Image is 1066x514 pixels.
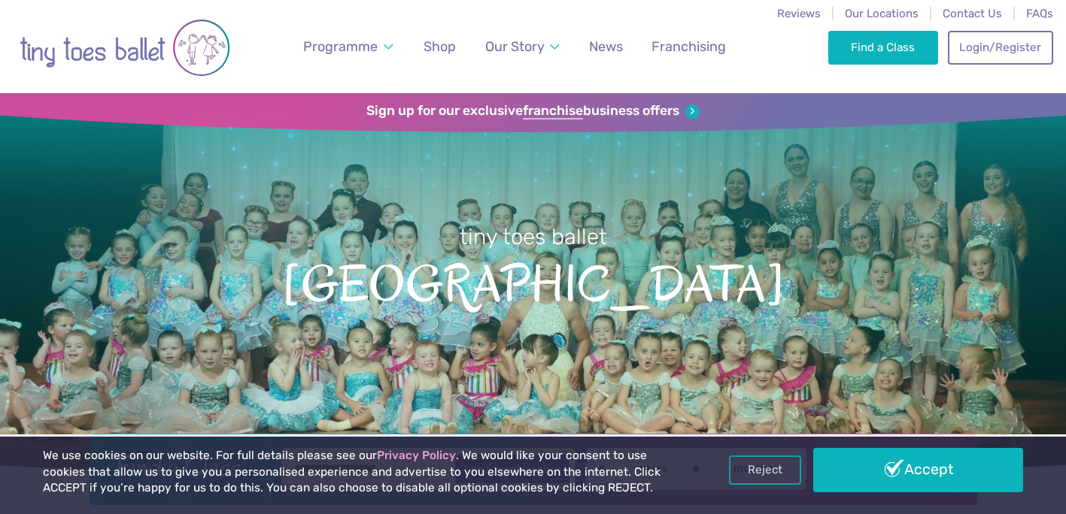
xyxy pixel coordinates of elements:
[828,31,939,64] a: Find a Class
[948,31,1053,64] a: Login/Register
[943,7,1002,20] a: Contact Us
[478,30,567,64] a: Our Story
[485,38,545,54] span: Our Story
[460,224,607,249] small: tiny toes ballet
[43,448,680,497] p: We use cookies on our website. For full details please see our . We would like your consent to us...
[813,448,1023,491] a: Accept
[523,103,583,119] strong: franchise
[303,38,378,54] span: Programme
[366,103,700,119] a: Sign up for our exclusivefranchisebusiness offers
[729,455,801,484] a: Reject
[417,30,463,64] a: Shop
[377,449,456,462] a: Privacy Policy
[582,30,630,64] a: News
[645,30,733,64] a: Franchising
[845,7,919,20] a: Our Locations
[1026,7,1053,20] a: FAQs
[424,38,456,54] span: Shop
[297,30,401,64] a: Programme
[777,7,821,20] a: Reviews
[20,10,230,86] img: tiny toes ballet
[651,38,726,54] span: Franchising
[26,252,1040,313] span: [GEOGRAPHIC_DATA]
[589,38,623,54] span: News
